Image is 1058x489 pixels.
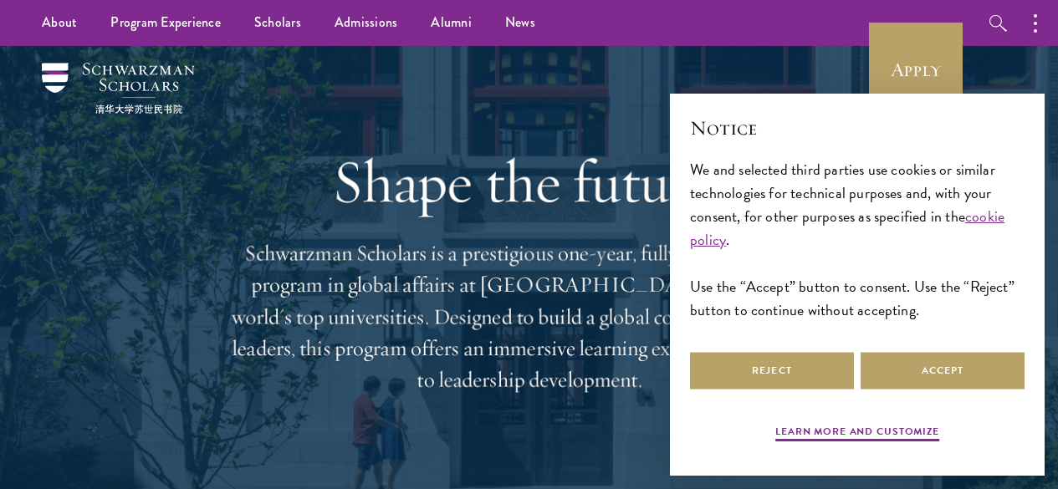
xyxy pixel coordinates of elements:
[869,23,963,116] a: Apply
[42,63,195,114] img: Schwarzman Scholars
[690,205,1004,251] a: cookie policy
[228,146,831,216] h1: Shape the future.
[690,352,854,390] button: Reject
[228,237,831,396] p: Schwarzman Scholars is a prestigious one-year, fully funded master’s program in global affairs at...
[690,114,1025,142] h2: Notice
[690,158,1025,323] div: We and selected third parties use cookies or similar technologies for technical purposes and, wit...
[775,424,939,444] button: Learn more and customize
[861,352,1025,390] button: Accept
